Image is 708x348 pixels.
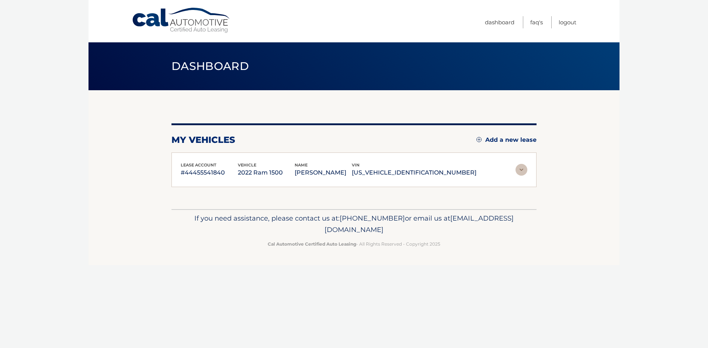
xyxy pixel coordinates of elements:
p: [PERSON_NAME] [295,168,352,178]
a: Dashboard [485,16,514,28]
p: [US_VEHICLE_IDENTIFICATION_NUMBER] [352,168,476,178]
span: Dashboard [171,59,249,73]
span: name [295,162,308,168]
strong: Cal Automotive Certified Auto Leasing [268,241,356,247]
img: add.svg [476,137,482,142]
p: 2022 Ram 1500 [238,168,295,178]
a: FAQ's [530,16,543,28]
a: Cal Automotive [132,7,231,34]
p: If you need assistance, please contact us at: or email us at [176,212,532,236]
span: vehicle [238,162,256,168]
p: #44455541840 [181,168,238,178]
span: lease account [181,162,216,168]
span: [PHONE_NUMBER] [340,214,405,222]
h2: my vehicles [171,134,235,145]
a: Add a new lease [476,136,537,144]
a: Logout [559,16,576,28]
span: vin [352,162,360,168]
img: accordion-rest.svg [516,164,527,176]
p: - All Rights Reserved - Copyright 2025 [176,240,532,248]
